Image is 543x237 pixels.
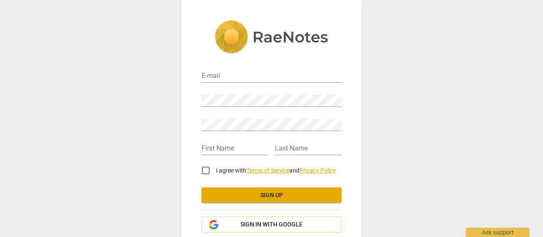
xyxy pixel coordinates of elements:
[202,217,341,233] button: Sign in with Google
[208,191,335,200] span: Sign up
[241,220,302,229] span: Sign in with Google
[215,20,328,55] img: 5ac2273c67554f335776073100b6d88f.svg
[216,167,336,174] span: I agree with and
[299,167,336,174] a: Privacy Policy
[202,187,341,203] button: Sign up
[466,228,529,237] div: Ask support
[246,167,289,174] a: Terms of Service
